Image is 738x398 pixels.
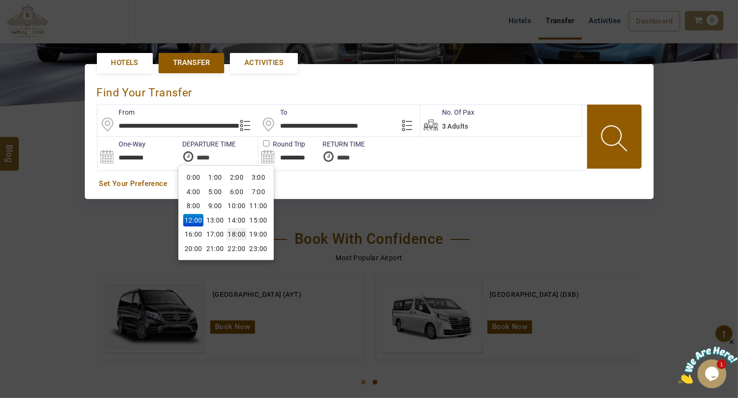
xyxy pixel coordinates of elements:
a: Hotels [97,53,153,73]
label: Round Trip [258,139,273,149]
span: 14:00 [227,214,246,226]
span: 7:00 [248,186,268,198]
span: Hotels [111,58,138,68]
span: 3 Adults [442,122,469,130]
label: No. Of Pax [420,107,474,117]
span: 5:00 [205,186,225,198]
span: 0:00 [183,171,203,184]
label: One-Way [97,139,146,149]
span: 11:00 [248,199,268,212]
label: DEPARTURE TIME [178,139,236,149]
span: Transfer [173,58,210,68]
label: From [97,107,135,117]
a: Activities [230,53,298,73]
span: 15:00 [248,214,268,226]
a: Transfer [159,53,224,73]
span: 6:00 [227,186,246,198]
span: 19:00 [248,228,268,240]
span: 9:00 [205,199,225,212]
span: 20:00 [183,242,203,255]
span: Activities [244,58,283,68]
span: 23:00 [248,242,268,255]
span: 17:00 [205,228,225,240]
span: 22:00 [227,242,246,255]
span: 21:00 [205,242,225,255]
iframe: chat widget [678,338,738,384]
span: 2:00 [227,171,246,184]
div: Find Your Transfer [97,76,195,105]
span: 12:00 [183,214,203,226]
span: 18:00 [227,228,246,240]
a: Set Your Preference [99,179,639,189]
span: 1:00 [205,171,225,184]
span: 10:00 [227,199,246,212]
label: RETURN TIME [318,139,365,149]
span: 8:00 [183,199,203,212]
span: 3:00 [248,171,268,184]
label: To [258,107,287,117]
span: 13:00 [205,214,225,226]
span: 4:00 [183,186,203,198]
span: 16:00 [183,228,203,240]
